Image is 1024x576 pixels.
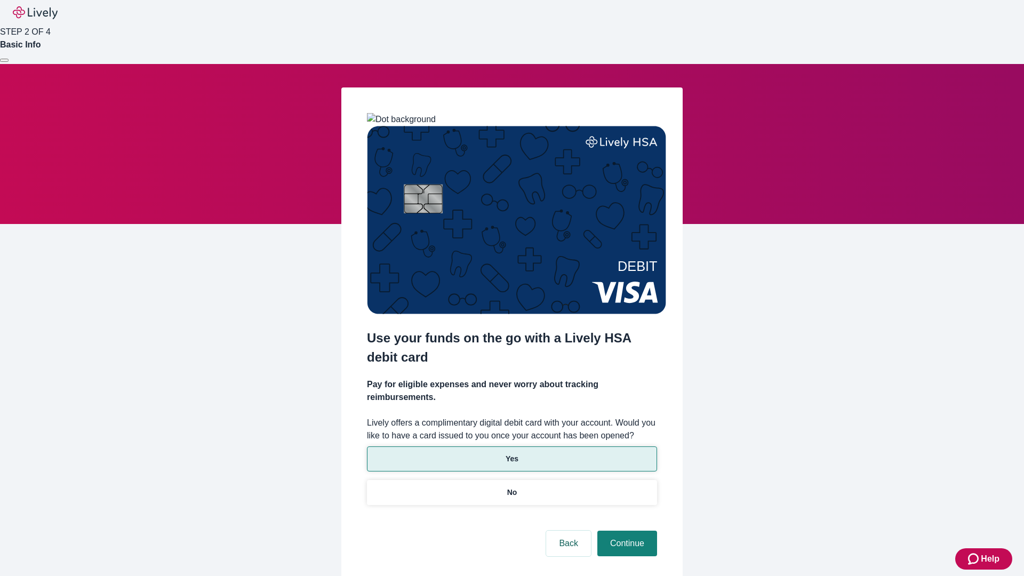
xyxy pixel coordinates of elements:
[955,548,1012,570] button: Zendesk support iconHelp
[367,480,657,505] button: No
[367,417,657,442] label: Lively offers a complimentary digital debit card with your account. Would you like to have a card...
[367,446,657,471] button: Yes
[367,329,657,367] h2: Use your funds on the go with a Lively HSA debit card
[968,553,981,565] svg: Zendesk support icon
[597,531,657,556] button: Continue
[367,126,666,314] img: Debit card
[546,531,591,556] button: Back
[367,113,436,126] img: Dot background
[367,378,657,404] h4: Pay for eligible expenses and never worry about tracking reimbursements.
[507,487,517,498] p: No
[981,553,999,565] span: Help
[506,453,518,465] p: Yes
[13,6,58,19] img: Lively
